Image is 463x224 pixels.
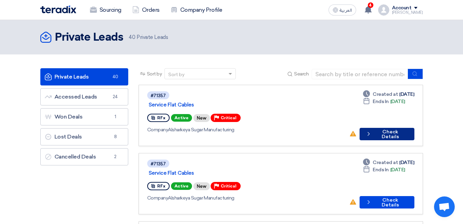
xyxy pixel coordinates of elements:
[368,2,373,8] span: 4
[40,68,128,85] a: Private Leads40
[147,126,344,133] div: Alsharkeya Sugar Manufacturing
[111,93,120,100] span: 24
[378,4,389,16] img: profile_test.png
[392,5,412,11] div: Account
[111,153,120,160] span: 2
[157,115,165,120] span: RFx
[373,98,389,105] span: Ends In
[294,70,309,78] span: Search
[111,113,120,120] span: 1
[171,182,192,190] span: Active
[151,162,166,166] div: #71357
[147,127,168,133] span: Company
[363,166,405,173] div: [DATE]
[168,71,184,78] div: Sort by
[434,196,455,217] div: Open chat
[157,184,165,189] span: RFx
[147,70,162,78] span: Sort by
[363,98,405,105] div: [DATE]
[165,2,228,18] a: Company Profile
[111,73,120,80] span: 40
[111,133,120,140] span: 8
[40,108,128,125] a: Won Deals1
[147,194,344,202] div: Alsharkeya Sugar Manufacturing
[151,93,166,98] div: #71357
[312,69,408,79] input: Search by title or reference number
[147,195,168,201] span: Company
[127,2,165,18] a: Orders
[373,91,398,98] span: Created at
[360,128,414,140] button: Check Details
[373,166,389,173] span: Ends In
[193,114,210,122] div: New
[193,182,210,190] div: New
[340,8,352,13] span: العربية
[129,33,168,41] span: Private Leads
[360,196,414,208] button: Check Details
[40,148,128,165] a: Cancelled Deals2
[329,4,356,16] button: العربية
[171,114,192,122] span: Active
[149,170,321,176] a: Service Flat Cables
[149,102,321,108] a: Service Flat Cables
[84,2,127,18] a: Sourcing
[55,31,123,44] h2: Private Leads
[129,34,135,40] span: 40
[40,128,128,145] a: Lost Deals8
[363,159,414,166] div: [DATE]
[40,6,76,13] img: Teradix logo
[221,184,236,189] span: Critical
[363,91,414,98] div: [DATE]
[373,159,398,166] span: Created at
[40,88,128,105] a: Accessed Leads24
[392,11,423,14] div: [PERSON_NAME]
[221,115,236,120] span: Critical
